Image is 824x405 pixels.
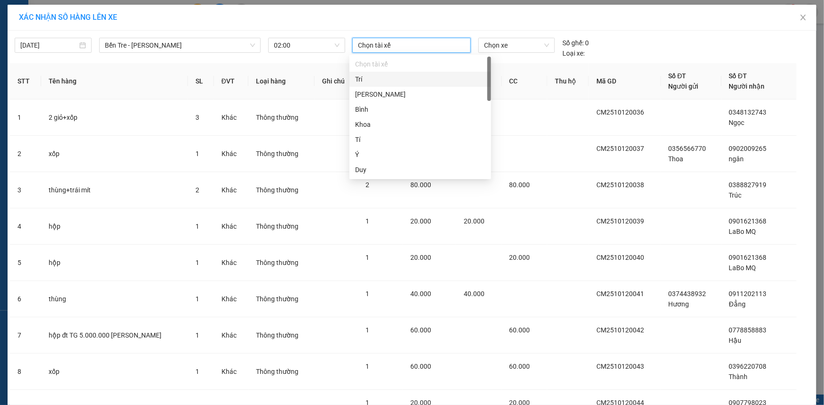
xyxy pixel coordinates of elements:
th: Loại hàng [248,63,314,99]
span: CM2510120036 [596,108,644,116]
div: [PERSON_NAME] [355,89,485,99]
span: 60.000 [510,326,530,334]
span: 1 [195,150,199,157]
span: LaBo MQ [729,228,756,235]
div: Bình [355,104,485,115]
td: 1 [10,99,41,136]
span: 1 [365,363,369,370]
td: Thông thường [248,99,314,136]
div: Chọn tài xế [349,57,491,72]
td: 4 [10,208,41,245]
span: 1 [365,254,369,261]
th: Ghi chú [314,63,358,99]
span: CM2510120040 [596,254,644,261]
th: SL [188,63,214,99]
span: 0388827919 [729,181,767,189]
td: Khác [214,281,248,317]
span: 1 [195,223,199,230]
span: 02:00 [274,38,340,52]
span: 60.000 [410,363,431,370]
div: Khoa [349,117,491,132]
td: Khác [214,354,248,390]
span: Thành [729,373,748,380]
td: Khác [214,172,248,208]
span: 1 [365,326,369,334]
span: 20.000 [464,217,484,225]
span: ngân [729,155,744,163]
span: Hương [669,300,689,308]
td: xốp [41,136,187,172]
span: CM2510120039 [596,217,644,225]
span: 80.000 [510,181,530,189]
td: Thông thường [248,208,314,245]
span: 40.000 [410,290,431,298]
span: 3 [195,114,199,121]
span: Thoa [669,155,684,163]
span: CM2510120038 [596,181,644,189]
td: Thông thường [248,136,314,172]
span: 0374438932 [669,290,706,298]
span: Người nhận [729,83,765,90]
td: Khác [214,317,248,354]
div: Bình [349,102,491,117]
th: ĐVT [214,63,248,99]
td: hộp đt TG 5.000.000 [PERSON_NAME] [41,317,187,354]
td: 5 [10,245,41,281]
td: Khác [214,245,248,281]
td: 7 [10,317,41,354]
span: 1 [195,331,199,339]
span: 1 [195,368,199,375]
td: 3 [10,172,41,208]
div: Tí [355,134,485,145]
span: Đẳng [729,300,746,308]
span: 1 [365,217,369,225]
td: 6 [10,281,41,317]
th: CC [502,63,547,99]
span: XÁC NHẬN SỐ HÀNG LÊN XE [19,13,117,22]
div: Ý [349,147,491,162]
input: 13/10/2025 [20,40,77,50]
td: hộp [41,245,187,281]
div: Khoa [355,119,485,130]
span: 1 [365,290,369,298]
td: hộp [41,208,187,245]
span: 0902009265 [729,145,767,152]
span: Số ĐT [669,72,687,80]
span: Số ĐT [729,72,747,80]
span: 1 [195,295,199,303]
td: thùng [41,281,187,317]
span: Hậu [729,337,742,344]
td: 8 [10,354,41,390]
span: 60.000 [510,363,530,370]
th: Thu hộ [547,63,589,99]
span: 0396220708 [729,363,767,370]
span: CM2510120041 [596,290,644,298]
span: Chọn xe [484,38,549,52]
td: Khác [214,99,248,136]
td: Thông thường [248,245,314,281]
div: Chọn tài xế [355,59,485,69]
span: 0901621368 [729,217,767,225]
span: LaBo MQ [729,264,756,272]
span: 2 [365,181,369,189]
span: Số ghế: [562,38,584,48]
td: Thông thường [248,354,314,390]
span: close [799,14,807,21]
div: Ý [355,149,485,160]
span: 0356566770 [669,145,706,152]
td: Khác [214,136,248,172]
td: Thông thường [248,317,314,354]
td: Khác [214,208,248,245]
span: Người gửi [669,83,699,90]
div: Trí [349,72,491,87]
div: Trí [355,74,485,84]
div: Liêm [349,87,491,102]
span: 20.000 [410,217,431,225]
td: xốp [41,354,187,390]
span: down [250,42,255,48]
span: CM2510120037 [596,145,644,152]
span: Loại xe: [562,48,585,58]
span: 20.000 [410,254,431,261]
div: 0 [562,38,589,48]
button: Close [790,5,816,31]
